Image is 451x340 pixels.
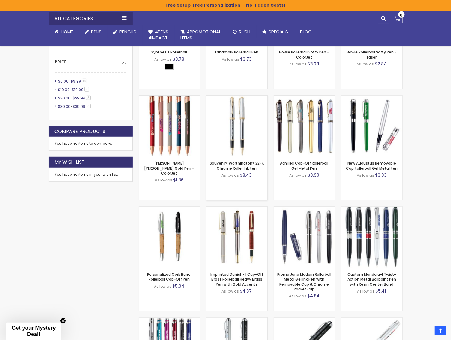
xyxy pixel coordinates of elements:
a: $10.00-$19.993 [57,87,91,92]
a: Bowie Rollerball Softy Pen - ColorJet [279,50,329,59]
a: Landmark Rollerball Pen [215,50,258,55]
a: Promo Juno Modern Rollerball Metal Gel Ink Pen with Removable Cap & Chrome Pocket Clip [274,206,335,211]
a: Imprinted Danish-II Cap-Off Brass Rollerball Heavy Brass Pen with Gold Accents [206,206,267,211]
span: 3 [86,96,91,100]
img: Achilles Cap-Off Rollerball Gel Metal Pen [274,96,335,156]
a: Bowie Rollerball Softy Pen - Laser [347,50,397,59]
a: Personalized Cork Barrel Rollerball Cap-Off Pen [147,272,191,282]
span: As low as [289,62,307,67]
span: $0.00 [58,79,69,84]
a: Promo Juno Modern Rollerball Metal Gel Ink Pen with Removable Cap & Chrome Pocket Clip [277,272,331,292]
a: Achilles Cap-Off Rollerball Gel Metal Pen [274,95,335,100]
span: 3 [84,87,89,92]
a: Souvenir® Worthington® 22-K Chrome Roller Ink Pen [206,95,267,100]
span: As low as [222,57,239,62]
img: Crosby Softy Rose Gold Pen - ColorJet [139,96,200,156]
span: 19 [82,79,87,83]
span: Blog [300,29,312,35]
a: Blog [294,25,318,38]
a: $0.00-$9.9919 [57,79,89,84]
a: New Augustus Removable Cap Rollerball Gel Metal Pen [341,95,402,100]
span: $9.43 [240,172,252,178]
span: As low as [222,173,239,178]
a: 4Pens4impact [143,25,175,45]
span: $3.90 [308,172,319,178]
span: $4.37 [240,288,252,294]
span: As low as [154,57,172,62]
span: $29.99 [73,96,86,101]
a: Specials [257,25,294,38]
span: $20.00 [58,96,71,101]
a: Custom Mandala-I Twist-Action Metal Ballpoint Pen with Resin Center Band [341,206,402,211]
a: Personalized Saturn-III Twist-Action Ballpoint Brass Pen with Carbon Fiber Barrel [206,317,267,323]
a: Promo Saturn-II Twist-Action Heavy Brass Ballpoint Pen [341,317,402,323]
a: $30.00-$39.993 [57,104,93,109]
span: $3.79 [173,56,184,62]
span: $9.99 [71,79,81,84]
span: $3.33 [375,172,387,178]
a: 4PROMOTIONALITEMS [175,25,227,45]
span: 3 [86,104,91,108]
span: $4.84 [307,293,320,299]
span: $5.04 [173,283,185,289]
div: Black [165,64,174,70]
span: $1.86 [173,177,184,183]
span: Pens [91,29,102,35]
span: Get your Mystery Deal! [11,325,56,337]
span: As low as [357,62,374,67]
span: $10.00 [58,87,70,92]
span: As low as [154,284,172,289]
a: 0 [392,13,403,23]
img: New Augustus Removable Cap Rollerball Gel Metal Pen [341,96,402,156]
a: Promo Nestor-II Twist-Action Aluminum Metal Ballpoint Pen with Silver Accents [139,317,200,323]
div: All Categories [49,12,133,25]
span: $2.84 [375,61,387,67]
span: 0 [400,12,403,18]
span: As low as [289,173,307,178]
span: As low as [289,293,306,299]
a: Personalized Cork Barrel Rollerball Cap-Off Pen [139,206,200,211]
span: As low as [357,289,375,294]
a: Pens [79,25,108,38]
a: Souvenir® Worthington® 22-K Chrome Roller Ink Pen [210,161,264,171]
a: Achilles Cap-Off Rollerball Gel Metal Pen [280,161,329,171]
img: Souvenir® Worthington® 22-K Chrome Roller Ink Pen [206,96,267,156]
span: Home [61,29,73,35]
span: $3.73 [240,56,252,62]
a: Synthesis Rollerball [152,50,187,55]
a: Home [49,25,79,38]
div: You have no items in your wish list. [55,172,126,177]
div: Price [55,55,126,65]
img: Personalized Cork Barrel Rollerball Cap-Off Pen [139,207,200,268]
a: Top [435,326,446,335]
span: $19.99 [72,87,84,92]
span: $30.00 [58,104,71,109]
span: 4Pens 4impact [149,29,169,41]
a: Custom Mandala-I Twist-Action Metal Ballpoint Pen with Resin Center Band [347,272,396,287]
a: Rush [227,25,257,38]
a: Customized Saturn-III Cap-Off Rollerball Gel Ink Pen with Removable Brass Cap [274,317,335,323]
a: [PERSON_NAME] [PERSON_NAME] Gold Pen - ColorJet [144,161,194,175]
span: As low as [222,289,239,294]
strong: My Wish List [55,159,85,165]
div: You have no items to compare. [49,137,133,151]
span: $5.41 [376,288,386,294]
button: Close teaser [60,318,66,324]
a: $20.00-$29.993 [57,96,93,101]
a: New Augustus Removable Cap Rollerball Gel Metal Pen [346,161,398,171]
a: Imprinted Danish-II Cap-Off Brass Rollerball Heavy Brass Pen with Gold Accents [210,272,263,287]
strong: Compare Products [55,128,106,135]
span: As low as [155,178,172,183]
img: Imprinted Danish-II Cap-Off Brass Rollerball Heavy Brass Pen with Gold Accents [206,207,267,268]
img: Custom Mandala-I Twist-Action Metal Ballpoint Pen with Resin Center Band [341,207,402,268]
a: Crosby Softy Rose Gold Pen - ColorJet [139,95,200,100]
span: $39.99 [73,104,86,109]
span: Rush [239,29,251,35]
span: Specials [269,29,288,35]
span: As low as [357,173,374,178]
span: Pencils [120,29,137,35]
span: $3.23 [308,61,319,67]
img: Promo Juno Modern Rollerball Metal Gel Ink Pen with Removable Cap & Chrome Pocket Clip [274,207,335,268]
a: Pencils [108,25,143,38]
span: 4PROMOTIONAL ITEMS [181,29,221,41]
